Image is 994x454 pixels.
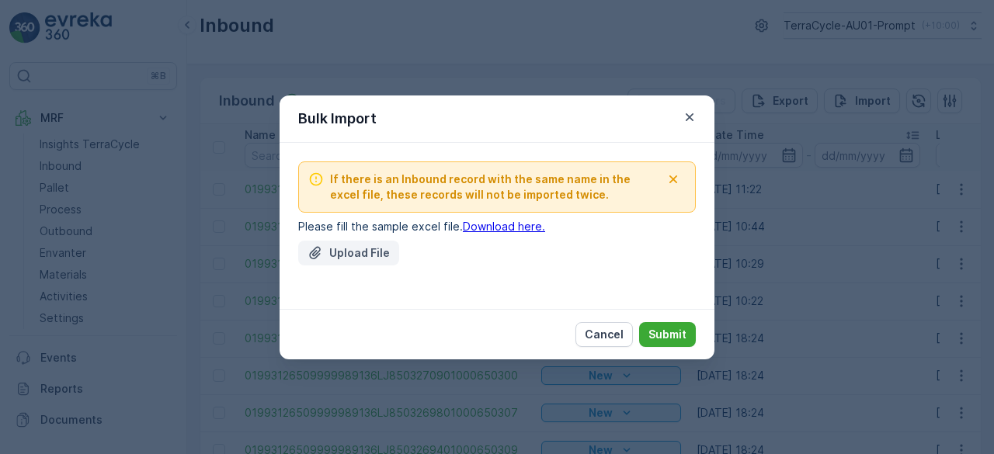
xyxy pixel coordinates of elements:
[329,245,390,261] p: Upload File
[639,322,696,347] button: Submit
[575,322,633,347] button: Cancel
[298,108,377,130] p: Bulk Import
[463,220,545,233] a: Download here.
[298,219,696,234] p: Please fill the sample excel file.
[330,172,661,203] span: If there is an Inbound record with the same name in the excel file, these records will not be imp...
[648,327,686,342] p: Submit
[585,327,624,342] p: Cancel
[298,241,399,265] button: Upload File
